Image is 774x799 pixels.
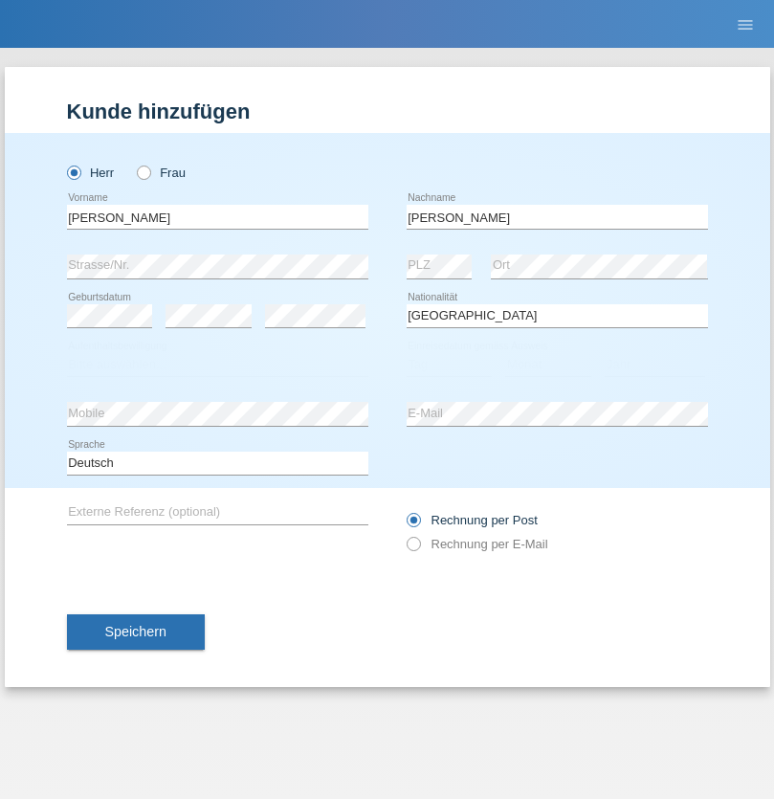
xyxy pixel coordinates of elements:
span: Speichern [105,624,166,639]
input: Herr [67,166,79,178]
input: Rechnung per E-Mail [407,537,419,561]
h1: Kunde hinzufügen [67,100,708,123]
input: Rechnung per Post [407,513,419,537]
label: Herr [67,166,115,180]
label: Rechnung per E-Mail [407,537,548,551]
label: Rechnung per Post [407,513,538,527]
a: menu [726,18,764,30]
i: menu [736,15,755,34]
button: Speichern [67,614,205,651]
label: Frau [137,166,186,180]
input: Frau [137,166,149,178]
